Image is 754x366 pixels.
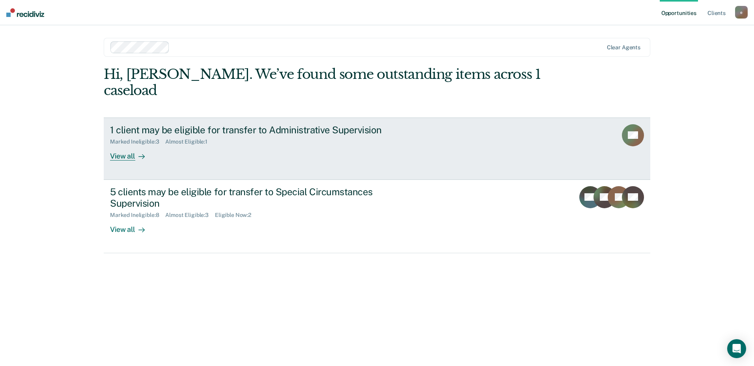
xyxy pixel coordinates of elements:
[104,180,650,253] a: 5 clients may be eligible for transfer to Special Circumstances SupervisionMarked Ineligible:8Alm...
[727,339,746,358] div: Open Intercom Messenger
[110,124,387,136] div: 1 client may be eligible for transfer to Administrative Supervision
[735,6,748,19] button: e
[104,118,650,180] a: 1 client may be eligible for transfer to Administrative SupervisionMarked Ineligible:3Almost Elig...
[607,44,640,51] div: Clear agents
[110,218,154,234] div: View all
[110,145,154,161] div: View all
[215,212,258,218] div: Eligible Now : 2
[110,186,387,209] div: 5 clients may be eligible for transfer to Special Circumstances Supervision
[110,212,165,218] div: Marked Ineligible : 8
[6,8,44,17] img: Recidiviz
[165,212,215,218] div: Almost Eligible : 3
[165,138,214,145] div: Almost Eligible : 1
[104,66,541,99] div: Hi, [PERSON_NAME]. We’ve found some outstanding items across 1 caseload
[110,138,165,145] div: Marked Ineligible : 3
